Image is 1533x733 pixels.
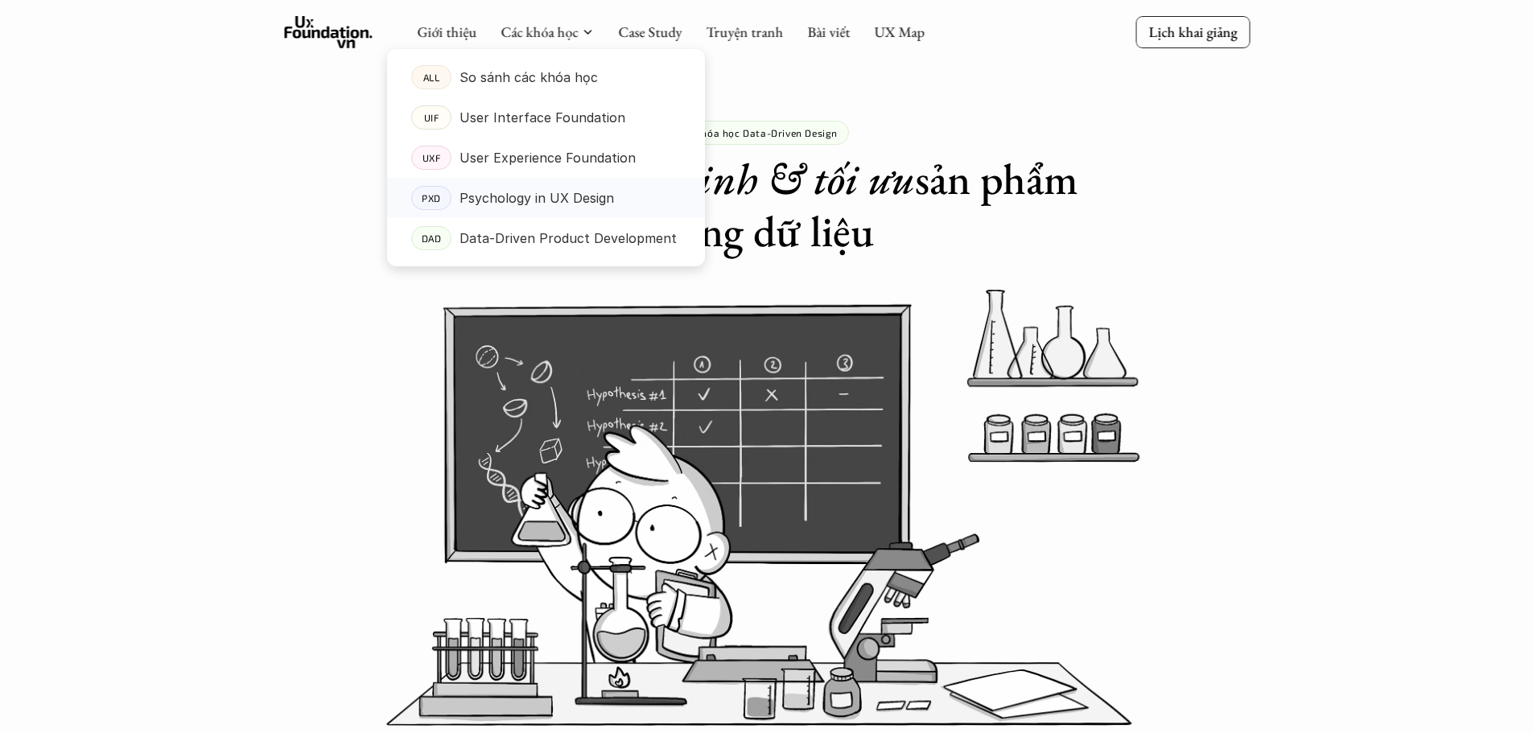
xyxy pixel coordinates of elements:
a: Case Study [618,23,682,41]
p: Data-Driven Product Development [459,226,677,250]
p: User Experience Foundation [459,146,636,170]
p: Psychology in UX Design [459,186,614,210]
p: User Interface Foundation [459,105,625,130]
a: UXFUser Experience Foundation [387,138,705,178]
a: Bài viết [807,23,850,41]
p: Lịch khai giảng [1148,23,1237,41]
p: UIF [423,112,439,123]
p: Khóa học Data-Driven Design [695,127,838,138]
a: Các khóa học [501,23,578,41]
h1: Đưa ra sản phẩm bằng dữ liệu [445,153,1089,257]
p: ALL [422,72,439,83]
p: DAD [421,233,441,244]
a: Giới thiệu [417,23,476,41]
a: UIFUser Interface Foundation [387,97,705,138]
a: PXDPsychology in UX Design [387,178,705,218]
p: So sánh các khóa học [459,65,598,89]
a: Lịch khai giảng [1135,16,1250,47]
p: PXD [422,192,441,204]
a: ALLSo sánh các khóa học [387,57,705,97]
em: quyết định & tối ưu [575,150,915,207]
a: Truyện tranh [706,23,783,41]
a: UX Map [874,23,925,41]
p: UXF [422,152,440,163]
a: DADData-Driven Product Development [387,218,705,258]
